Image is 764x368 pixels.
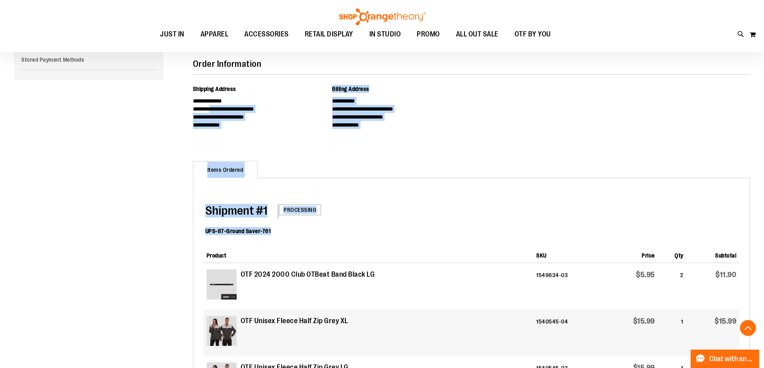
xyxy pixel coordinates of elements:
[740,320,756,336] button: Back To Top
[456,25,499,43] span: ALL OUT SALE
[533,310,605,356] td: 1540545-04
[201,25,229,43] span: APPAREL
[207,316,237,346] img: Product image for Unisex Fleece Half Zip
[160,25,184,43] span: JUST IN
[244,25,289,43] span: ACCESSORIES
[279,204,321,215] span: Processing
[658,263,687,310] td: 2
[605,245,658,263] th: Price
[338,8,426,25] img: Shop Orangetheory
[193,59,261,69] span: Order Information
[533,245,605,263] th: SKU
[14,54,164,66] a: Stored Payment Methods
[715,271,736,279] span: $11.90
[633,317,655,325] span: $15.99
[207,269,237,300] img: Main of 2000 Club OTBeat Band
[687,245,740,263] th: Subtotal
[193,86,236,92] span: Shipping Address
[533,263,605,310] td: 1549634-03
[691,350,760,368] button: Chat with an Expert
[369,25,401,43] span: IN STUDIO
[715,317,736,325] span: $15.99
[709,355,754,363] span: Chat with an Expert
[205,204,263,217] span: Shipment #
[305,25,353,43] span: RETAIL DISPLAY
[658,245,687,263] th: Qty
[205,204,268,217] span: 1
[241,269,375,280] strong: OTF 2024 2000 Club OTBeat Band Black LG
[205,227,271,235] dt: UPS-87-Ground Saver-761
[515,25,551,43] span: OTF BY YOU
[658,310,687,356] td: 1
[203,245,533,263] th: Product
[241,316,348,326] strong: OTF Unisex Fleece Half Zip Grey XL
[332,86,369,92] span: Billing Address
[636,271,655,279] span: $5.95
[417,25,440,43] span: PROMO
[193,161,258,179] strong: Items Ordered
